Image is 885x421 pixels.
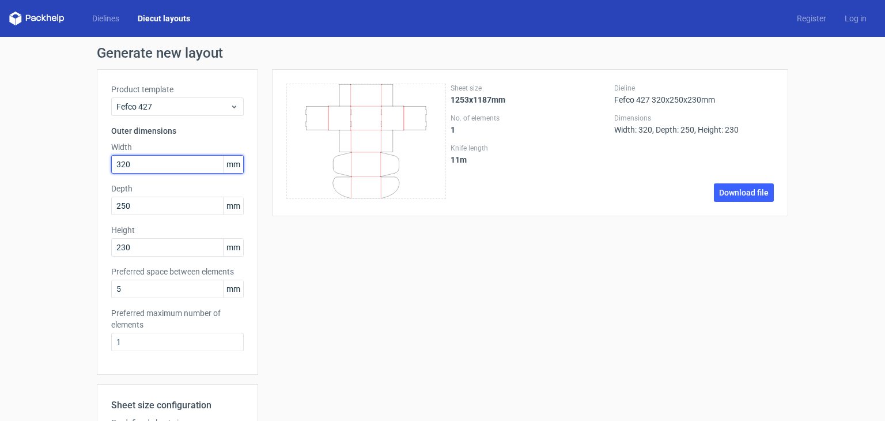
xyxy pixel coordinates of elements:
label: Dimensions [614,114,774,123]
h3: Outer dimensions [111,125,244,137]
label: Depth [111,183,244,194]
a: Dielines [83,13,128,24]
h1: Generate new layout [97,46,788,60]
div: Fefco 427 320x250x230mm [614,84,774,104]
strong: 1253x1187mm [451,95,505,104]
a: Download file [714,183,774,202]
label: Height [111,224,244,236]
label: No. of elements [451,114,610,123]
div: Width: 320, Depth: 250, Height: 230 [614,114,774,134]
span: Fefco 427 [116,101,230,112]
label: Dieline [614,84,774,93]
span: mm [223,197,243,215]
label: Sheet size [451,84,610,93]
a: Register [788,13,835,24]
a: Diecut layouts [128,13,199,24]
label: Product template [111,84,244,95]
h2: Sheet size configuration [111,399,244,412]
span: mm [223,239,243,256]
label: Width [111,141,244,153]
span: mm [223,156,243,173]
label: Preferred space between elements [111,266,244,277]
span: mm [223,280,243,298]
label: Preferred maximum number of elements [111,307,244,330]
strong: 1 [451,125,455,134]
a: Log in [835,13,876,24]
strong: 11 m [451,155,467,164]
label: Knife length [451,144,610,153]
